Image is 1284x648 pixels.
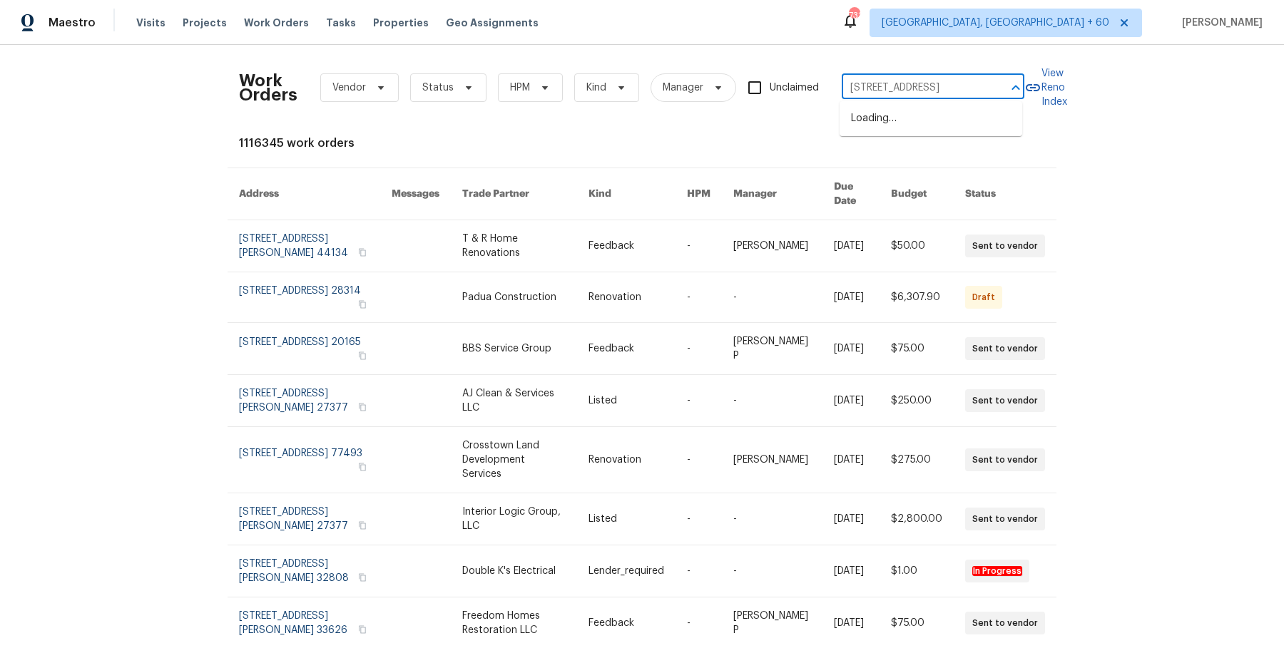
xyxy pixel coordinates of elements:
[676,493,722,545] td: -
[356,623,369,636] button: Copy Address
[586,81,606,95] span: Kind
[451,272,577,323] td: Padua Construction
[722,375,822,427] td: -
[136,16,165,30] span: Visits
[676,168,722,220] th: HPM
[722,545,822,597] td: -
[380,168,451,220] th: Messages
[577,220,676,272] td: Feedback
[676,545,722,597] td: -
[577,493,676,545] td: Listed
[577,375,676,427] td: Listed
[451,545,577,597] td: Double K's Electrical
[722,323,822,375] td: [PERSON_NAME] P
[356,401,369,413] button: Copy Address
[954,168,1056,220] th: Status
[510,81,530,95] span: HPM
[577,168,676,220] th: Kind
[356,461,369,473] button: Copy Address
[880,168,954,220] th: Budget
[676,323,722,375] td: -
[676,272,722,323] td: -
[849,9,859,23] div: 731
[722,493,822,545] td: -
[356,519,369,532] button: Copy Address
[722,168,822,220] th: Manager
[840,101,1022,136] div: Loading…
[239,136,1045,150] div: 1116345 work orders
[822,168,880,220] th: Due Date
[676,220,722,272] td: -
[356,571,369,584] button: Copy Address
[770,81,819,96] span: Unclaimed
[663,81,703,95] span: Manager
[239,73,297,102] h2: Work Orders
[577,272,676,323] td: Renovation
[1176,16,1263,30] span: [PERSON_NAME]
[451,375,577,427] td: AJ Clean & Services LLC
[722,220,822,272] td: [PERSON_NAME]
[228,168,380,220] th: Address
[577,545,676,597] td: Lender_required
[422,81,454,95] span: Status
[326,18,356,28] span: Tasks
[373,16,429,30] span: Properties
[356,349,369,362] button: Copy Address
[451,493,577,545] td: Interior Logic Group, LLC
[332,81,366,95] span: Vendor
[451,220,577,272] td: T & R Home Renovations
[356,298,369,311] button: Copy Address
[676,427,722,493] td: -
[577,427,676,493] td: Renovation
[1024,66,1067,109] a: View Reno Index
[676,375,722,427] td: -
[183,16,227,30] span: Projects
[451,427,577,493] td: Crosstown Land Development Services
[451,168,577,220] th: Trade Partner
[446,16,539,30] span: Geo Assignments
[842,77,984,99] input: Enter in an address
[1006,78,1026,98] button: Close
[356,246,369,259] button: Copy Address
[722,272,822,323] td: -
[722,427,822,493] td: [PERSON_NAME]
[577,323,676,375] td: Feedback
[49,16,96,30] span: Maestro
[244,16,309,30] span: Work Orders
[451,323,577,375] td: BBS Service Group
[882,16,1109,30] span: [GEOGRAPHIC_DATA], [GEOGRAPHIC_DATA] + 60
